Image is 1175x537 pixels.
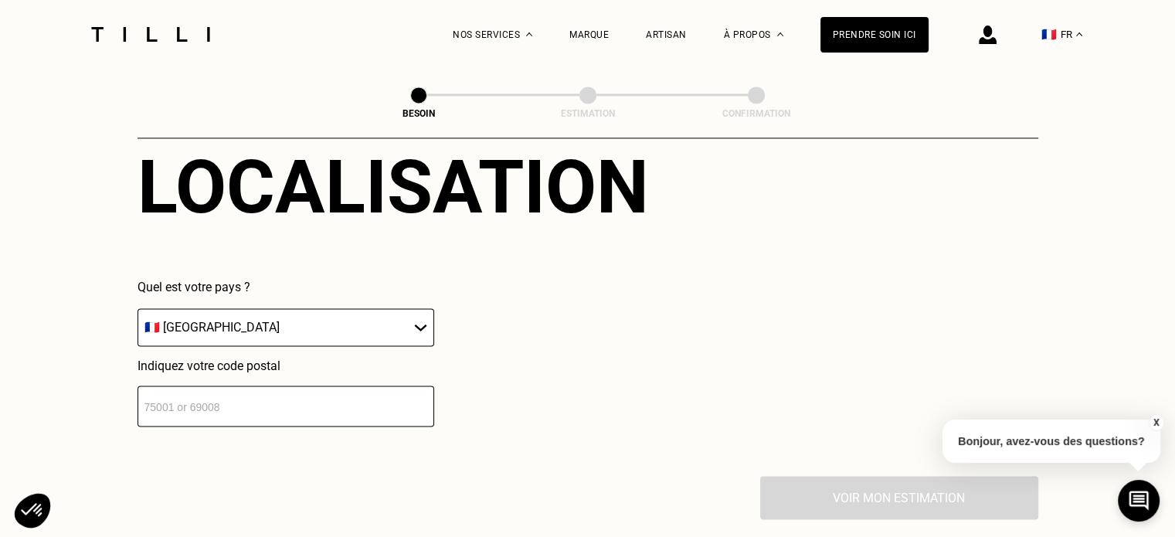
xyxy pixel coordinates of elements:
[138,144,649,230] div: Localisation
[942,420,1160,463] p: Bonjour, avez-vous des questions?
[569,29,609,40] a: Marque
[526,32,532,36] img: Menu déroulant
[86,27,216,42] img: Logo du service de couturière Tilli
[138,386,434,427] input: 75001 or 69008
[1148,414,1163,431] button: X
[1041,27,1057,42] span: 🇫🇷
[777,32,783,36] img: Menu déroulant à propos
[820,17,929,53] a: Prendre soin ici
[979,25,997,44] img: icône connexion
[1076,32,1082,36] img: menu déroulant
[138,280,434,294] p: Quel est votre pays ?
[646,29,687,40] a: Artisan
[679,108,834,119] div: Confirmation
[511,108,665,119] div: Estimation
[341,108,496,119] div: Besoin
[138,359,434,373] p: Indiquez votre code postal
